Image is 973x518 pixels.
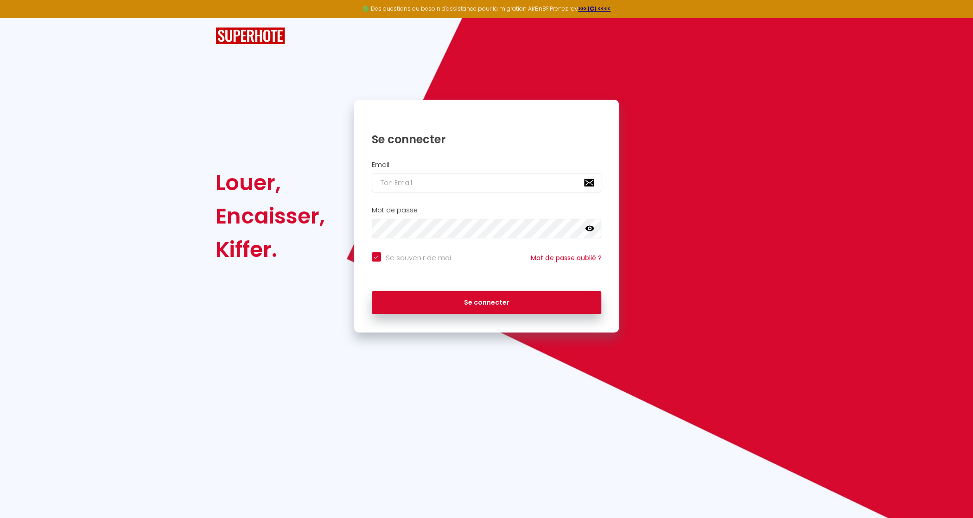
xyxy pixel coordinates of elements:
div: Encaisser, [216,199,325,233]
h2: Mot de passe [372,206,602,214]
h1: Se connecter [372,132,602,147]
img: SuperHote logo [216,27,285,45]
input: Ton Email [372,173,602,192]
h2: Email [372,161,602,169]
div: Kiffer. [216,233,325,266]
div: Louer, [216,166,325,199]
a: Mot de passe oublié ? [531,253,601,262]
a: >>> ICI <<<< [578,5,611,13]
button: Se connecter [372,291,602,314]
